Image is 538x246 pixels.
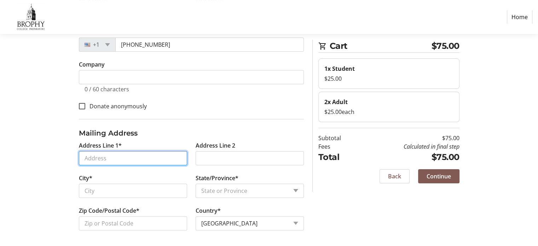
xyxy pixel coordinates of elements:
button: Continue [418,169,459,183]
label: Address Line 2 [196,141,235,150]
label: Address Line 1* [79,141,122,150]
label: Country* [196,206,221,215]
h3: Mailing Address [79,128,304,138]
input: Zip or Postal Code [79,216,187,230]
span: Cart [330,40,432,52]
td: Total [318,151,359,164]
span: Back [388,172,401,181]
span: Continue [427,172,451,181]
tr-character-limit: 0 / 60 characters [85,85,129,93]
td: $75.00 [359,134,459,142]
strong: 1x Student [324,65,355,73]
td: Fees [318,142,359,151]
input: Address [79,151,187,165]
td: Subtotal [318,134,359,142]
label: State/Province* [196,174,238,182]
div: $25.00 [324,74,453,83]
div: $25.00 each [324,108,453,116]
label: Donate anonymously [85,102,147,110]
input: City [79,184,187,198]
td: $75.00 [359,151,459,164]
label: Zip Code/Postal Code* [79,206,139,215]
button: Back [380,169,410,183]
input: (201) 555-0123 [115,38,304,52]
td: Calculated in final step [359,142,459,151]
strong: 2x Adult [324,98,348,106]
label: City* [79,174,92,182]
label: Company [79,60,105,69]
a: Home [507,10,532,24]
img: Brophy College Preparatory 's Logo [6,3,56,31]
span: $75.00 [432,40,459,52]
